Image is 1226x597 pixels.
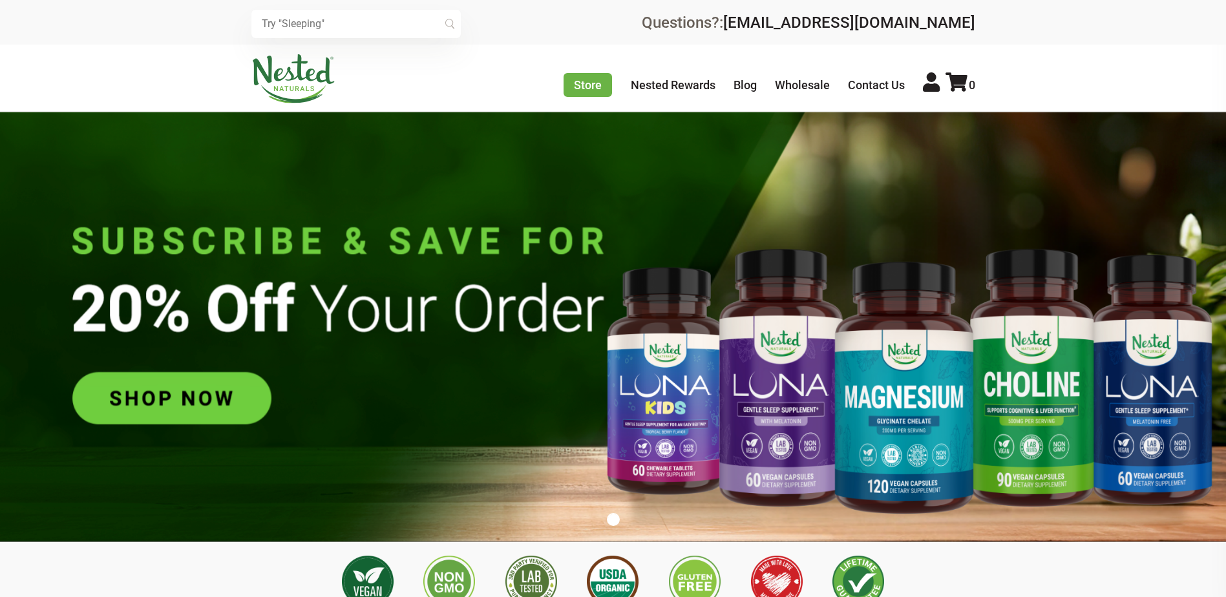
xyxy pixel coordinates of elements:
[946,78,975,92] a: 0
[607,513,620,526] button: 1 of 1
[642,15,975,30] div: Questions?:
[969,78,975,92] span: 0
[564,73,612,97] a: Store
[631,78,715,92] a: Nested Rewards
[251,10,461,38] input: Try "Sleeping"
[734,78,757,92] a: Blog
[723,14,975,32] a: [EMAIL_ADDRESS][DOMAIN_NAME]
[251,54,335,103] img: Nested Naturals
[775,78,830,92] a: Wholesale
[848,78,905,92] a: Contact Us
